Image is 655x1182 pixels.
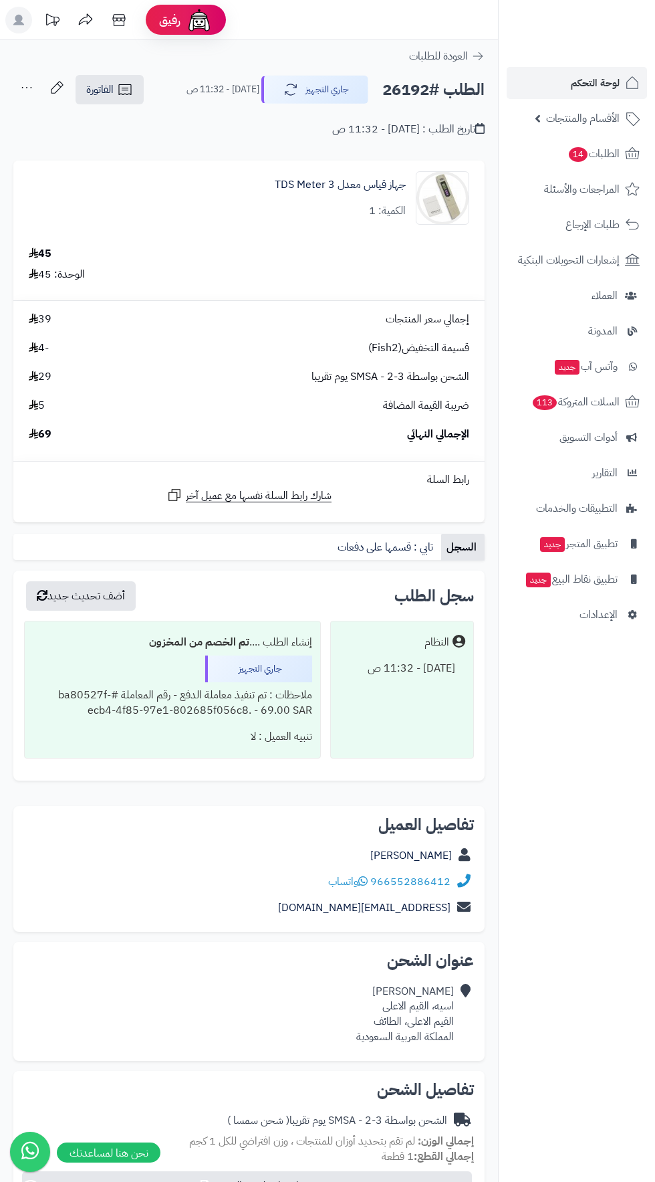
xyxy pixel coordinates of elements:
[29,312,51,327] span: 39
[531,393,620,411] span: السلات المتروكة
[24,953,474,969] h2: عنوان الشحن
[29,427,51,442] span: 69
[414,1149,474,1165] strong: إجمالي القطع:
[507,244,647,276] a: إشعارات التحويلات البنكية
[407,427,469,442] span: الإجمالي النهائي
[35,7,69,37] a: تحديثات المنصة
[532,395,557,411] span: 113
[569,147,588,163] span: 14
[507,457,647,489] a: التقارير
[19,472,479,488] div: رابط السلة
[424,635,449,650] div: النظام
[149,634,249,650] b: تم الخصم من المخزون
[507,563,647,595] a: تطبيق نقاط البيعجديد
[416,171,469,225] img: item_XL_37604912_146426518-90x90.jpg
[539,534,618,553] span: تطبيق المتجر
[507,351,647,383] a: وآتس آبجديد
[588,322,618,340] span: المدونة
[29,340,49,356] span: -4
[546,109,620,128] span: الأقسام والمنتجات
[166,487,332,504] a: شارك رابط السلة نفسها مع عميل آخر
[507,386,647,418] a: السلات المتروكة113
[564,30,642,58] img: logo-2.png
[275,177,406,193] a: جهاز قياس معدل TDS Meter 3
[29,246,51,262] div: 45
[33,724,312,750] div: تنبيه العميل : لا
[33,629,312,656] div: إنشاء الطلب ....
[507,173,647,205] a: المراجعات والأسئلة
[571,74,620,92] span: لوحة التحكم
[386,312,469,327] span: إجمالي سعر المنتجات
[261,76,368,104] button: جاري التجهيز
[507,67,647,99] a: لوحة التحكم
[579,605,618,624] span: الإعدادات
[186,7,213,33] img: ai-face.png
[553,357,618,376] span: وآتس آب
[227,1113,447,1128] div: الشحن بواسطة SMSA - 2-3 يوم تقريبا
[507,528,647,560] a: تطبيق المتجرجديد
[555,360,579,375] span: جديد
[29,369,51,385] span: 29
[507,280,647,312] a: العملاء
[567,144,620,163] span: الطلبات
[227,1112,289,1128] span: ( شحن سمسا )
[205,656,312,682] div: جاري التجهيز
[418,1133,474,1149] strong: إجمالي الوزن:
[24,817,474,833] h2: تفاصيل العميل
[24,1082,474,1098] h2: تفاصيل الشحن
[518,251,620,270] span: إشعارات التحويلات البنكية
[86,82,114,98] span: الفاتورة
[33,682,312,724] div: ملاحظات : تم تنفيذ معاملة الدفع - رقم المعاملة #ba80527f-ecb4-4f85-97e1-802685f056c8. - 69.00 SAR
[369,203,406,219] div: الكمية: 1
[278,900,450,916] a: [EMAIL_ADDRESS][DOMAIN_NAME]
[565,215,620,234] span: طلبات الإرجاع
[370,874,450,890] a: 966552886412
[370,848,452,864] a: [PERSON_NAME]
[332,534,441,561] a: تابي : قسمها على دفعات
[507,599,647,631] a: الإعدادات
[507,315,647,347] a: المدونة
[592,286,618,305] span: العملاء
[409,48,485,64] a: العودة للطلبات
[540,537,565,552] span: جديد
[26,581,136,611] button: أضف تحديث جديد
[186,83,259,96] small: [DATE] - 11:32 ص
[544,180,620,199] span: المراجعات والأسئلة
[29,267,85,282] div: الوحدة: 45
[328,874,368,890] a: واتساب
[332,122,485,137] div: تاريخ الطلب : [DATE] - 11:32 ص
[159,12,180,28] span: رفيق
[189,1133,415,1149] span: لم تقم بتحديد أوزان للمنتجات ، وزن افتراضي للكل 1 كجم
[409,48,468,64] span: العودة للطلبات
[559,428,618,447] span: أدوات التسويق
[525,570,618,589] span: تطبيق نقاط البيع
[526,573,551,587] span: جديد
[383,398,469,413] span: ضريبة القيمة المضافة
[29,398,45,413] span: 5
[76,75,144,104] a: الفاتورة
[311,369,469,385] span: الشحن بواسطة SMSA - 2-3 يوم تقريبا
[441,534,485,561] a: السجل
[507,209,647,241] a: طلبات الإرجاع
[507,138,647,170] a: الطلبات14
[394,588,474,604] h3: سجل الطلب
[356,984,454,1045] div: [PERSON_NAME] اسيه، القيم الاعلى القيم الاعلى، الطائف المملكة العربية السعودية
[507,421,647,454] a: أدوات التسويق
[339,656,465,682] div: [DATE] - 11:32 ص
[507,492,647,524] a: التطبيقات والخدمات
[536,499,618,518] span: التطبيقات والخدمات
[186,488,332,504] span: شارك رابط السلة نفسها مع عميل آخر
[592,464,618,482] span: التقارير
[368,340,469,356] span: قسيمة التخفيض(Fish2)
[382,76,485,104] h2: الطلب #26192
[382,1149,474,1165] small: 1 قطعة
